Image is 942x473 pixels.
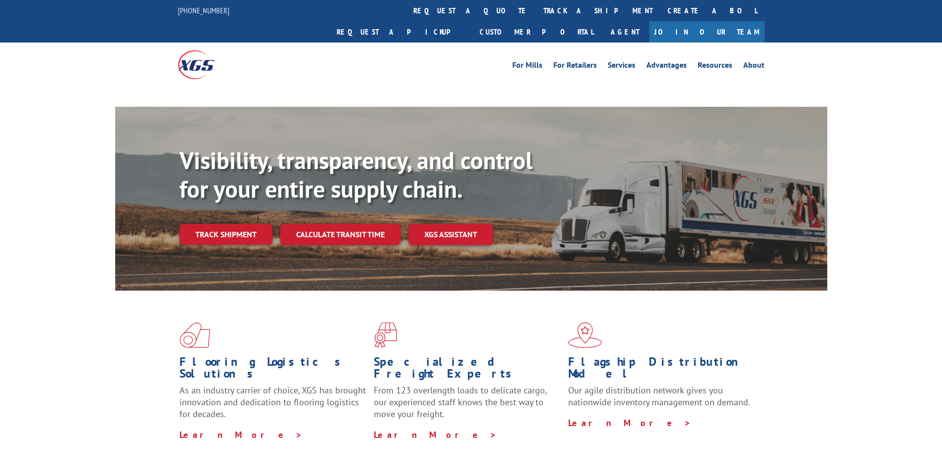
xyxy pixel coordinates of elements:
a: Advantages [646,61,687,72]
h1: Flagship Distribution Model [568,356,755,385]
a: Calculate transit time [280,224,401,245]
span: Our agile distribution network gives you nationwide inventory management on demand. [568,385,750,408]
a: For Retailers [553,61,597,72]
h1: Specialized Freight Experts [374,356,561,385]
a: About [743,61,764,72]
a: Resources [698,61,732,72]
a: XGS ASSISTANT [408,224,493,245]
a: Agent [601,21,649,43]
a: Request a pickup [329,21,472,43]
img: xgs-icon-flagship-distribution-model-red [568,322,602,348]
a: [PHONE_NUMBER] [178,5,229,15]
a: Join Our Team [649,21,764,43]
b: Visibility, transparency, and control for your entire supply chain. [179,145,533,204]
a: Track shipment [179,224,272,245]
img: xgs-icon-focused-on-flooring-red [374,322,397,348]
h1: Flooring Logistics Solutions [179,356,366,385]
a: Learn More > [179,429,303,440]
a: Learn More > [374,429,497,440]
img: xgs-icon-total-supply-chain-intelligence-red [179,322,210,348]
a: Learn More > [568,417,691,429]
a: For Mills [512,61,542,72]
p: From 123 overlength loads to delicate cargo, our experienced staff knows the best way to move you... [374,385,561,429]
a: Customer Portal [472,21,601,43]
a: Services [608,61,635,72]
span: As an industry carrier of choice, XGS has brought innovation and dedication to flooring logistics... [179,385,366,420]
